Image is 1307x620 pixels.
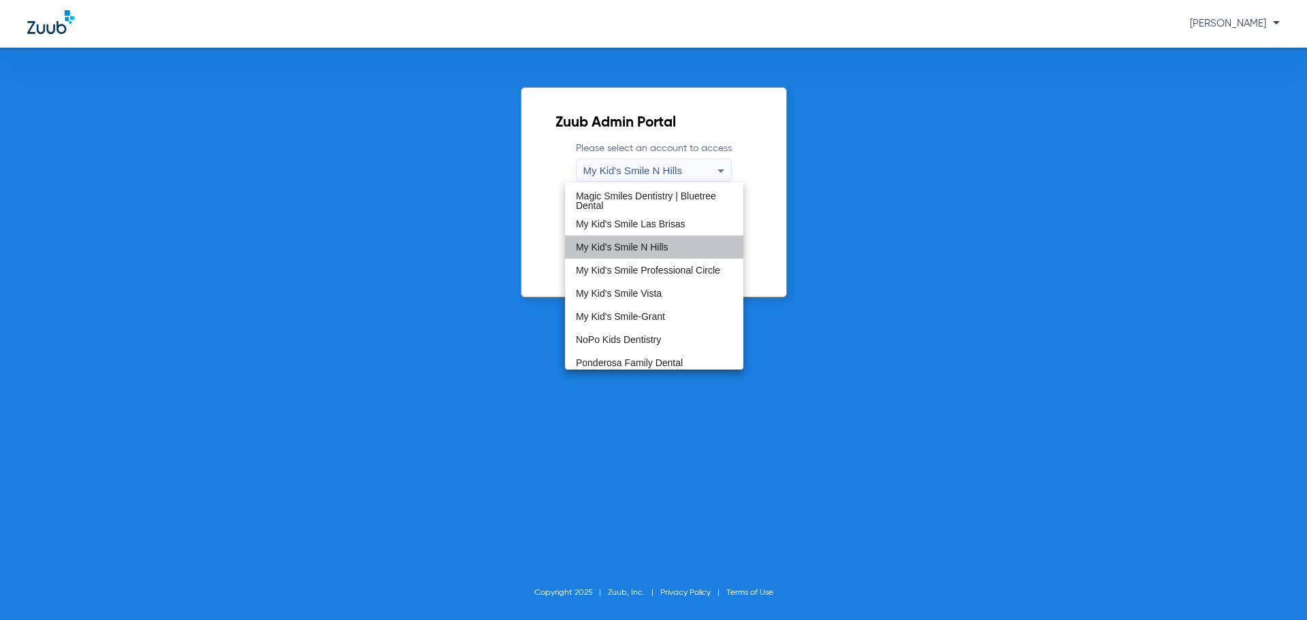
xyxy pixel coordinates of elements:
[660,589,711,597] a: Privacy Policy
[608,586,660,600] li: Zuub, Inc.
[726,589,773,597] a: Terms of Use
[617,241,690,252] span: Access Account
[27,10,74,34] img: Zuub Logo
[1190,18,1280,29] span: [PERSON_NAME]
[555,116,752,130] h2: Zuub Admin Portal
[590,233,717,259] button: Access Account
[534,586,608,600] li: Copyright 2025
[1239,555,1307,620] iframe: Chat Widget
[576,142,732,182] label: Please select an account to access
[583,165,682,176] span: My Kid's Smile N Hills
